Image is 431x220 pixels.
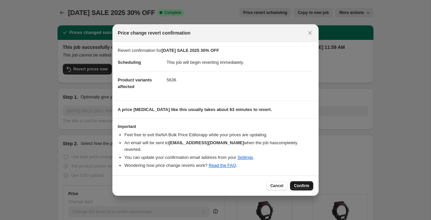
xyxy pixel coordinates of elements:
span: Price change revert confirmation [118,30,191,36]
p: Revert confirmation for [118,47,313,54]
a: Settings [237,155,253,160]
a: Read the FAQ [209,163,236,168]
button: Cancel [266,181,287,190]
b: [EMAIL_ADDRESS][DOMAIN_NAME] [169,140,244,145]
button: Close [305,28,315,38]
li: Feel free to exit the NA Bulk Price Editor app while your prices are updating. [124,132,313,138]
b: A price [MEDICAL_DATA] like this usually takes about 63 minutes to revert. [118,107,272,112]
li: You can update your confirmation email address from your . [124,154,313,161]
span: Scheduling [118,60,141,65]
dd: 5636 [167,71,313,89]
li: An email will be sent to when the job has completely reverted . [124,140,313,153]
h3: Important [118,124,313,129]
li: Wondering how price change reverts work? . [124,162,313,169]
button: Confirm [290,181,313,190]
dd: This job will begin reverting immediately. [167,54,313,71]
span: Confirm [294,183,309,188]
b: [DATE] SALE 2025 30% OFF [162,48,219,53]
span: Product variants affected [118,77,152,89]
span: Cancel [270,183,283,188]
